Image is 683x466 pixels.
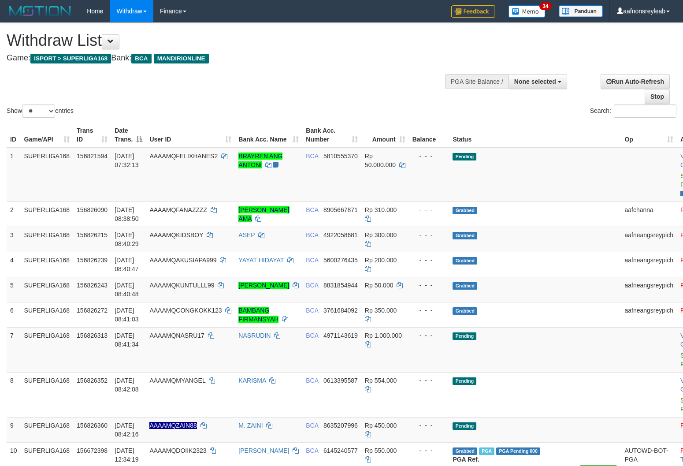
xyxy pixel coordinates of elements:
[7,54,446,63] h4: Game: Bank:
[361,123,409,148] th: Amount: activate to sort column ascending
[412,446,446,455] div: - - -
[412,281,446,290] div: - - -
[365,307,397,314] span: Rp 350.000
[238,332,271,339] a: NASRUDIN
[453,332,476,340] span: Pending
[412,152,446,160] div: - - -
[323,307,358,314] span: Copy 3761684092 to clipboard
[154,54,209,63] span: MANDIRIONLINE
[621,227,677,252] td: aafneangsreypich
[306,257,318,264] span: BCA
[453,232,477,239] span: Grabbed
[449,123,621,148] th: Status
[21,372,74,417] td: SUPERLIGA168
[77,153,108,160] span: 156821594
[115,377,139,393] span: [DATE] 08:42:08
[601,74,670,89] a: Run Auto-Refresh
[323,332,358,339] span: Copy 4971143619 to clipboard
[131,54,151,63] span: BCA
[514,78,556,85] span: None selected
[238,307,278,323] a: BAMBANG FIRMANSYAH
[621,123,677,148] th: Op: activate to sort column ascending
[77,377,108,384] span: 156826352
[412,205,446,214] div: - - -
[21,123,74,148] th: Game/API: activate to sort column ascending
[323,153,358,160] span: Copy 5810555370 to clipboard
[365,282,393,289] span: Rp 50.000
[149,206,207,213] span: AAAAMQFANAZZZZ
[365,422,397,429] span: Rp 450.000
[7,327,21,372] td: 7
[115,447,139,463] span: [DATE] 12:34:19
[614,104,676,118] input: Search:
[7,123,21,148] th: ID
[235,123,302,148] th: Bank Acc. Name: activate to sort column ascending
[21,302,74,327] td: SUPERLIGA168
[621,201,677,227] td: aafchanna
[149,231,203,239] span: AAAAMQKIDSBOY
[238,257,284,264] a: YAYAT HIDAYAT
[115,282,139,298] span: [DATE] 08:40:48
[77,447,108,454] span: 156672398
[149,282,214,289] span: AAAAMQKUNTULLL99
[409,123,449,148] th: Balance
[509,5,546,18] img: Button%20Memo.svg
[149,422,197,429] span: Nama rekening ada tanda titik/strip, harap diedit
[306,206,318,213] span: BCA
[7,417,21,442] td: 9
[445,74,509,89] div: PGA Site Balance /
[496,447,540,455] span: PGA Pending
[149,307,222,314] span: AAAAMQCONGKOKK123
[323,231,358,239] span: Copy 4922058681 to clipboard
[30,54,111,63] span: ISPORT > SUPERLIGA168
[77,282,108,289] span: 156826243
[7,201,21,227] td: 2
[21,327,74,372] td: SUPERLIGA168
[73,123,111,148] th: Trans ID: activate to sort column ascending
[77,332,108,339] span: 156826313
[412,231,446,239] div: - - -
[365,153,396,168] span: Rp 50.000.000
[306,422,318,429] span: BCA
[7,277,21,302] td: 5
[323,257,358,264] span: Copy 5600276435 to clipboard
[149,332,204,339] span: AAAAMQNASRU17
[115,332,139,348] span: [DATE] 08:41:34
[115,153,139,168] span: [DATE] 07:32:13
[453,307,477,315] span: Grabbed
[149,377,205,384] span: AAAAMQMYANGEL
[149,153,218,160] span: AAAAMQFELIXHANES2
[323,206,358,213] span: Copy 8905667871 to clipboard
[115,307,139,323] span: [DATE] 08:41:03
[453,377,476,385] span: Pending
[559,5,603,17] img: panduan.png
[22,104,55,118] select: Showentries
[149,447,206,454] span: AAAAMQDOIIK2323
[306,447,318,454] span: BCA
[365,447,397,454] span: Rp 550.000
[412,421,446,430] div: - - -
[412,256,446,265] div: - - -
[323,447,358,454] span: Copy 6145240577 to clipboard
[306,282,318,289] span: BCA
[302,123,361,148] th: Bank Acc. Number: activate to sort column ascending
[238,422,263,429] a: M. ZAINI
[7,148,21,202] td: 1
[7,252,21,277] td: 4
[238,282,289,289] a: [PERSON_NAME]
[412,376,446,385] div: - - -
[77,206,108,213] span: 156826090
[21,227,74,252] td: SUPERLIGA168
[7,32,446,49] h1: Withdraw List
[453,447,477,455] span: Grabbed
[238,153,282,168] a: BRAYREN ANG ANTONI
[365,231,397,239] span: Rp 300.000
[306,307,318,314] span: BCA
[453,207,477,214] span: Grabbed
[146,123,235,148] th: User ID: activate to sort column ascending
[7,227,21,252] td: 3
[115,231,139,247] span: [DATE] 08:40:29
[453,422,476,430] span: Pending
[21,252,74,277] td: SUPERLIGA168
[77,422,108,429] span: 156826360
